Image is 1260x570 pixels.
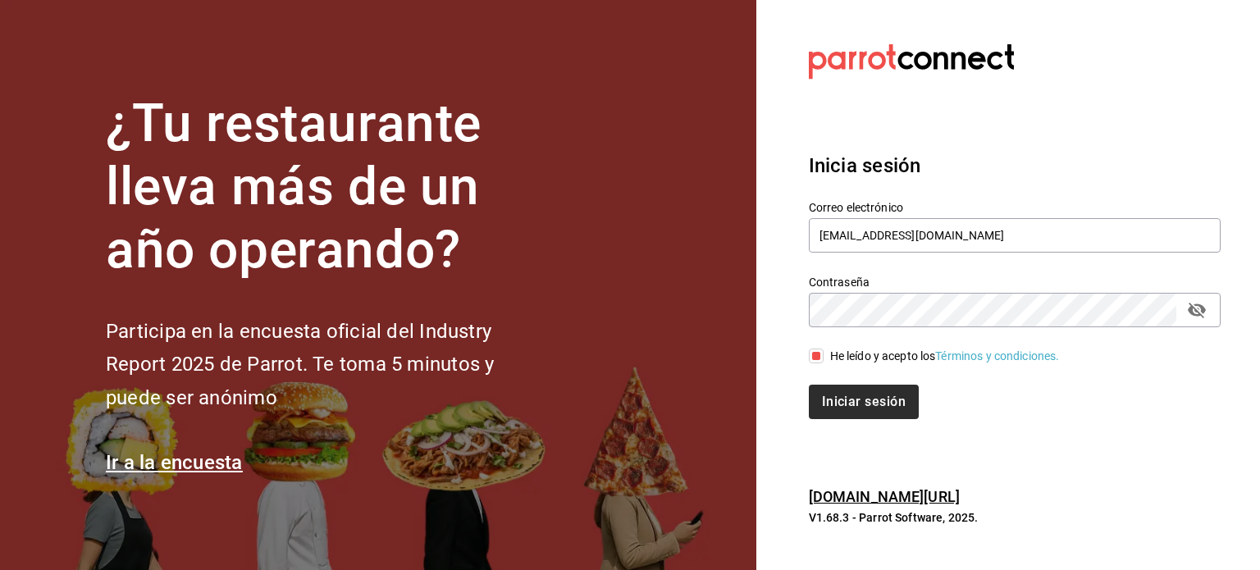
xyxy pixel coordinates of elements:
[106,315,549,415] h2: Participa en la encuesta oficial del Industry Report 2025 de Parrot. Te toma 5 minutos y puede se...
[809,385,919,419] button: Iniciar sesión
[1183,296,1211,324] button: passwordField
[830,348,1060,365] div: He leído y acepto los
[809,509,1221,526] p: V1.68.3 - Parrot Software, 2025.
[809,151,1221,180] h3: Inicia sesión
[809,202,1221,213] label: Correo electrónico
[106,451,243,474] a: Ir a la encuesta
[809,276,1221,288] label: Contraseña
[935,349,1059,363] a: Términos y condiciones.
[809,488,960,505] a: [DOMAIN_NAME][URL]
[809,218,1221,253] input: Ingresa tu correo electrónico
[106,93,549,281] h1: ¿Tu restaurante lleva más de un año operando?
